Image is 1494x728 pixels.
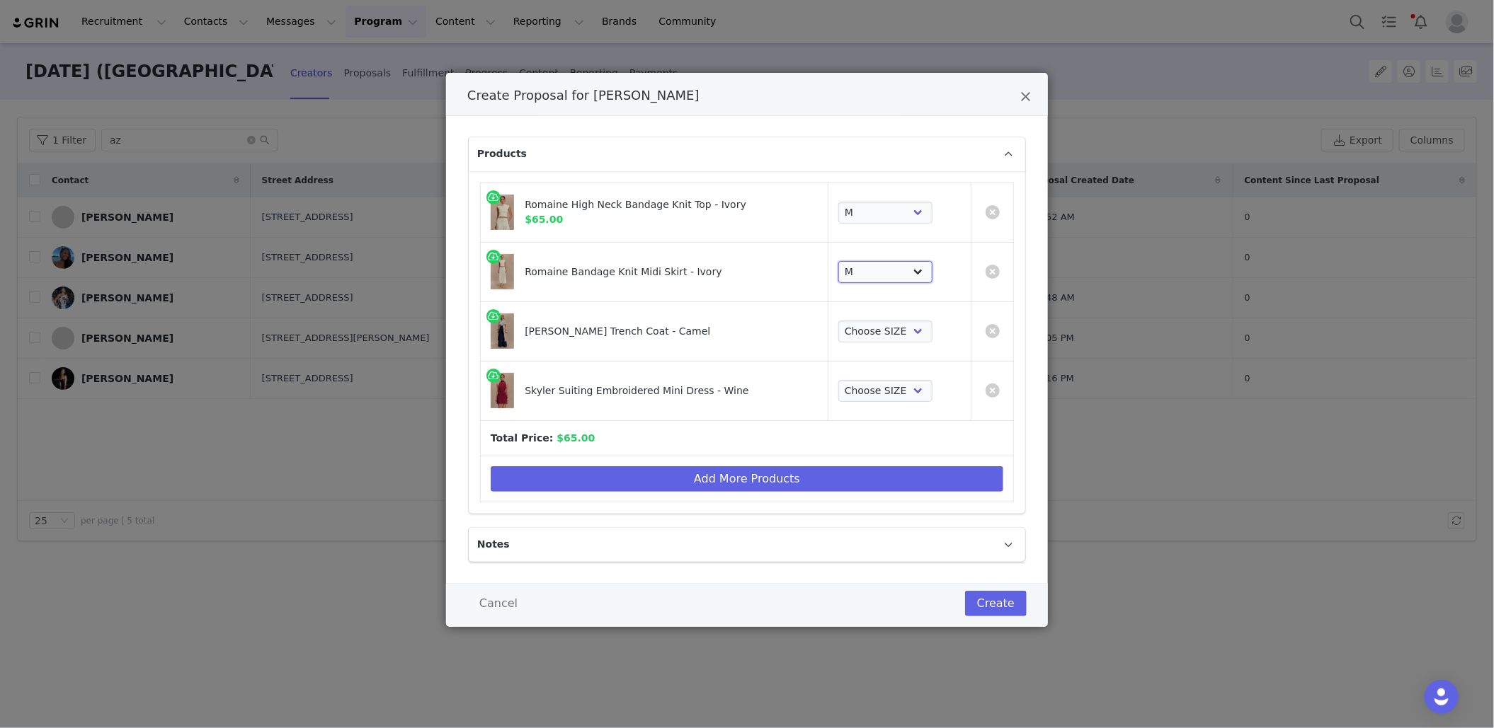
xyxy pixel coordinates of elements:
[557,432,595,444] span: $65.00
[525,214,563,225] span: $65.00
[525,265,788,279] div: Romaine Bandage Knit Midi Skirt - Ivory
[525,324,788,339] div: [PERSON_NAME] Trench Coat - Camel
[491,466,1003,492] button: Add More Products
[525,197,788,212] div: Romaine High Neck Bandage Knit Top - Ivory
[491,373,514,408] img: 250611_MESHKIRoam2_17_850.jpg
[491,432,553,444] b: Total Price:
[491,313,514,349] img: 250401_MESHKI_Wild_Oasis5_08_398.jpg
[446,73,1048,627] div: Create Proposal for Araziel Jackson
[491,195,514,230] img: 250624_MESHKI_Roam2_02_064_8be6379e-929a-4a6e-b5b2-9ef5be4fff7d.jpg
[477,537,510,552] span: Notes
[467,88,700,103] span: Create Proposal for [PERSON_NAME]
[1425,680,1459,714] div: Open Intercom Messenger
[525,383,788,398] div: Skyler Suiting Embroidered Mini Dress - Wine
[491,254,514,289] img: 250624_MESHKI_Roam2_02_060_38371ff6-e482-4c14-848d-c03db04bb2a5.jpg
[477,146,527,161] span: Products
[965,591,1027,616] button: Create
[467,591,530,616] button: Cancel
[1020,90,1031,107] button: Close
